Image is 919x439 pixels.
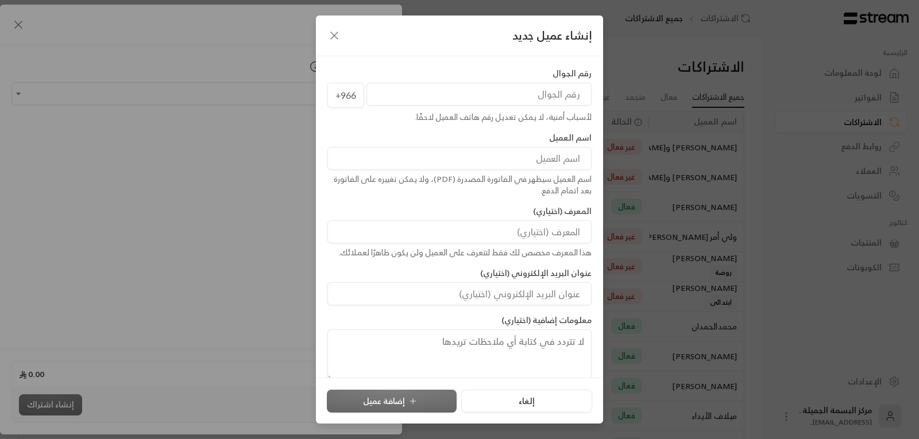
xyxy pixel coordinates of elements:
label: رقم الجوال [553,68,592,79]
input: اسم العميل [327,147,592,170]
input: عنوان البريد الإلكتروني (اختياري) [327,282,592,305]
div: هذا المعرف مخصص لك فقط لتتعرف على العميل ولن يكون ظاهرًا لعملائك. [327,247,592,258]
button: إلغاء [461,390,592,413]
input: رقم الجوال [366,83,592,106]
div: لأسباب أمنية، لا يمكن تعديل رقم هاتف العميل لاحقًا. [327,111,592,123]
label: معلومات إضافية (اختياري) [501,314,592,326]
label: المعرف (اختياري) [533,205,592,217]
label: عنوان البريد الإلكتروني (اختياري) [480,267,592,279]
span: إنشاء عميل جديد [512,27,592,44]
div: اسم العميل سيظهر في الفاتورة المصدرة (PDF)، ولا يمكن تغييره على الفاتورة بعد اتمام الدفع. [327,173,592,196]
span: +966 [327,83,364,108]
label: اسم العميل [549,132,592,143]
input: المعرف (اختياري) [327,220,592,243]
